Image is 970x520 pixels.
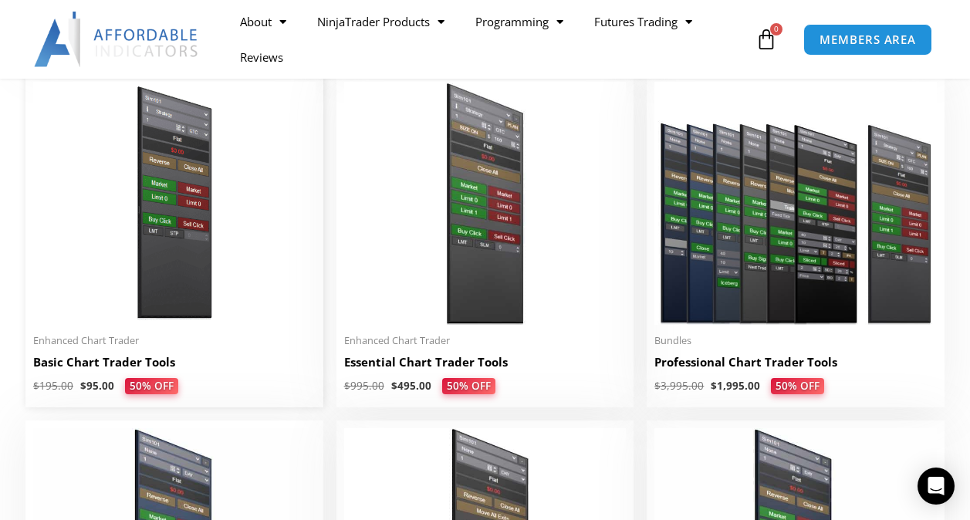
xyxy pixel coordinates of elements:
span: Enhanced Chart Trader [344,334,627,347]
a: Essential Chart Trader Tools [344,354,627,378]
nav: Menu [225,4,752,75]
a: Futures Trading [579,4,708,39]
bdi: 995.00 [344,379,384,393]
bdi: 1,995.00 [711,379,760,393]
span: $ [344,379,350,393]
span: Bundles [654,334,937,347]
span: $ [33,379,39,393]
a: MEMBERS AREA [803,24,932,56]
span: Enhanced Chart Trader [33,334,316,347]
img: ProfessionalToolsBundlePage [654,82,937,324]
img: LogoAI | Affordable Indicators – NinjaTrader [34,12,200,67]
bdi: 195.00 [33,379,73,393]
a: Professional Chart Trader Tools [654,354,937,378]
h2: Essential Chart Trader Tools [344,354,627,370]
span: $ [711,379,717,393]
a: About [225,4,302,39]
span: 50% OFF [442,378,495,395]
span: 50% OFF [771,378,824,395]
span: 50% OFF [125,378,178,395]
h2: Basic Chart Trader Tools [33,354,316,370]
span: 0 [770,23,782,35]
bdi: 3,995.00 [654,379,704,393]
span: MEMBERS AREA [820,34,916,46]
span: $ [391,379,397,393]
a: NinjaTrader Products [302,4,460,39]
a: Basic Chart Trader Tools [33,354,316,378]
a: Programming [460,4,579,39]
a: 0 [732,17,800,62]
div: Open Intercom Messenger [918,468,955,505]
bdi: 95.00 [80,379,114,393]
img: Essential Chart Trader Tools [344,82,627,324]
bdi: 495.00 [391,379,431,393]
h2: Professional Chart Trader Tools [654,354,937,370]
img: BasicTools [33,82,316,324]
a: Reviews [225,39,299,75]
span: $ [80,379,86,393]
span: $ [654,379,661,393]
